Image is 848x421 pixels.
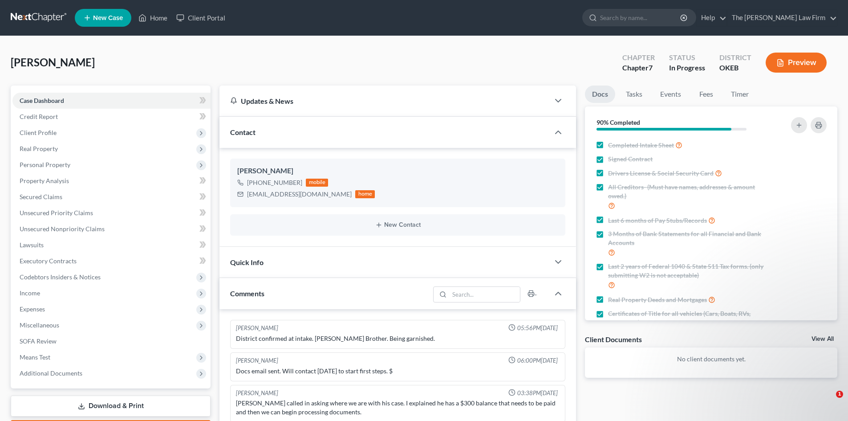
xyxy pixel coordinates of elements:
[247,190,352,199] div: [EMAIL_ADDRESS][DOMAIN_NAME]
[517,324,558,332] span: 05:56PM[DATE]
[836,391,843,398] span: 1
[766,53,827,73] button: Preview
[12,205,211,221] a: Unsecured Priority Claims
[649,63,653,72] span: 7
[230,128,256,136] span: Contact
[517,356,558,365] span: 06:00PM[DATE]
[12,189,211,205] a: Secured Claims
[608,309,767,327] span: Certificates of Title for all vehicles (Cars, Boats, RVs, ATVs, Ect...) If its in your name, we n...
[608,295,707,304] span: Real Property Deeds and Mortgages
[20,273,101,281] span: Codebtors Insiders & Notices
[20,289,40,297] span: Income
[600,9,682,26] input: Search by name...
[20,129,57,136] span: Client Profile
[608,262,767,280] span: Last 2 years of Federal 1040 & State 511 Tax forms. (only submitting W2 is not acceptable)
[20,113,58,120] span: Credit Report
[697,10,726,26] a: Help
[724,86,756,103] a: Timer
[237,166,558,176] div: [PERSON_NAME]
[20,193,62,200] span: Secured Claims
[11,396,211,417] a: Download & Print
[20,177,69,184] span: Property Analysis
[12,333,211,349] a: SOFA Review
[608,155,653,163] span: Signed Contract
[692,86,720,103] a: Fees
[608,141,674,150] span: Completed Intake Sheet
[20,337,57,345] span: SOFA Review
[727,10,837,26] a: The [PERSON_NAME] Law Firm
[172,10,230,26] a: Client Portal
[12,173,211,189] a: Property Analysis
[20,257,77,265] span: Executory Contracts
[236,389,278,397] div: [PERSON_NAME]
[20,369,82,377] span: Additional Documents
[355,190,375,198] div: home
[719,53,751,63] div: District
[585,335,642,344] div: Client Documents
[608,183,767,200] span: All Creditors- (Must have names, addresses & amount owed.)
[11,56,95,69] span: [PERSON_NAME]
[20,145,58,152] span: Real Property
[93,15,123,21] span: New Case
[622,63,655,73] div: Chapter
[20,321,59,329] span: Miscellaneous
[12,253,211,269] a: Executory Contracts
[719,63,751,73] div: OKEB
[619,86,649,103] a: Tasks
[669,63,705,73] div: In Progress
[20,353,50,361] span: Means Test
[236,324,278,332] div: [PERSON_NAME]
[134,10,172,26] a: Home
[517,389,558,397] span: 03:38PM[DATE]
[237,221,558,229] button: New Contact
[236,367,560,376] div: Docs email sent. Will contact [DATE] to start first steps. $
[450,287,520,302] input: Search...
[596,119,640,126] strong: 90% Completed
[622,53,655,63] div: Chapter
[669,53,705,63] div: Status
[818,391,839,412] iframe: Intercom live chat
[20,161,70,168] span: Personal Property
[230,289,264,298] span: Comments
[236,334,560,343] div: District confirmed at intake. [PERSON_NAME] Brother. Being garnished.
[608,229,767,247] span: 3 Months of Bank Statements for all Financial and Bank Accounts
[236,356,278,365] div: [PERSON_NAME]
[306,179,328,187] div: mobile
[592,355,830,364] p: No client documents yet.
[653,86,688,103] a: Events
[608,216,707,225] span: Last 6 months of Pay Stubs/Records
[230,96,539,106] div: Updates & News
[20,97,64,104] span: Case Dashboard
[20,209,93,217] span: Unsecured Priority Claims
[20,305,45,313] span: Expenses
[12,109,211,125] a: Credit Report
[585,86,615,103] a: Docs
[12,221,211,237] a: Unsecured Nonpriority Claims
[247,178,302,187] div: [PHONE_NUMBER]
[12,237,211,253] a: Lawsuits
[608,169,714,178] span: Drivers License & Social Security Card
[20,241,44,249] span: Lawsuits
[20,225,105,233] span: Unsecured Nonpriority Claims
[12,93,211,109] a: Case Dashboard
[230,258,264,266] span: Quick Info
[236,399,560,417] div: [PERSON_NAME] called in asking where we are with his case. I explained he has a $300 balance that...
